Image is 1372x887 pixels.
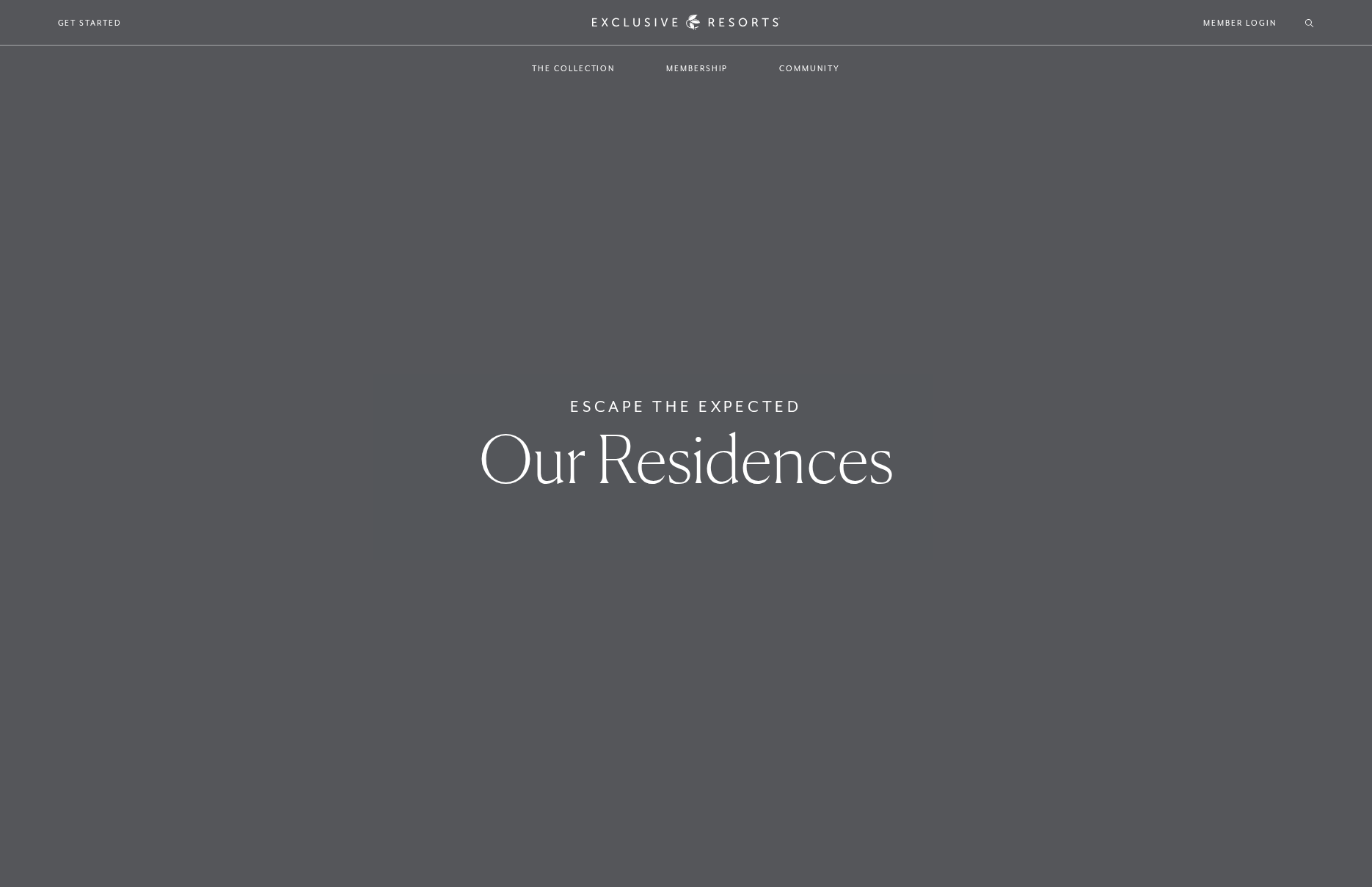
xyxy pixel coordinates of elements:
a: Community [765,47,854,90]
a: The Collection [517,47,630,90]
a: Get Started [58,16,122,29]
a: Membership [652,47,742,90]
h1: Our Residences [479,426,894,492]
h6: Escape The Expected [570,395,801,419]
a: Member Login [1203,16,1276,29]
